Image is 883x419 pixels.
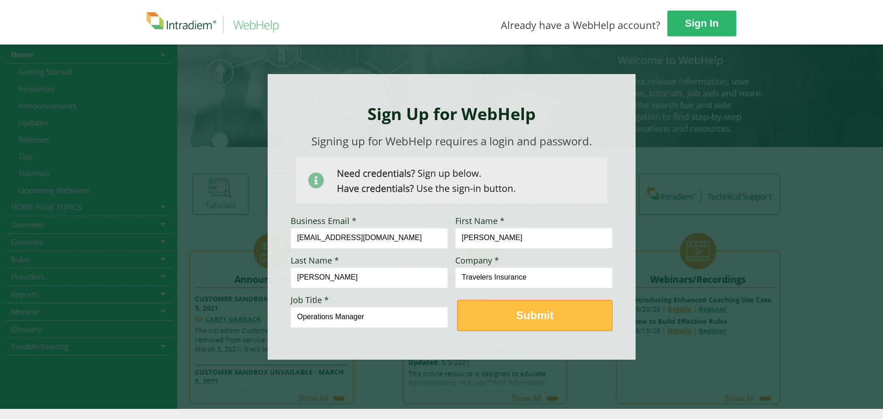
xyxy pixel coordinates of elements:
[667,11,736,36] a: Sign In
[457,300,613,331] button: Submit
[311,133,592,149] span: Signing up for WebHelp requires a login and password.
[455,215,505,226] span: First Name *
[455,255,499,266] span: Company *
[516,309,553,321] strong: Submit
[291,294,329,305] span: Job Title *
[501,18,660,32] span: Already have a WebHelp account?
[291,255,339,266] span: Last Name *
[296,157,607,203] img: Need Credentials? Sign up below. Have Credentials? Use the sign-in button.
[291,215,356,226] span: Business Email *
[367,103,536,125] strong: Sign Up for WebHelp
[685,17,718,29] strong: Sign In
